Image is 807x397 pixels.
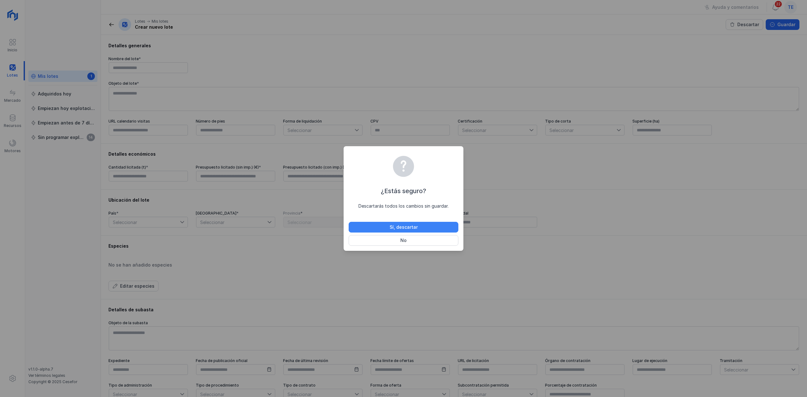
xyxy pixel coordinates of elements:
[349,203,458,209] div: Descartarás todos los cambios sin guardar.
[400,237,407,244] div: No
[349,222,458,233] button: Sí, descartar
[349,235,458,246] button: No
[349,187,458,195] div: ¿Estás seguro?
[390,224,418,230] div: Sí, descartar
